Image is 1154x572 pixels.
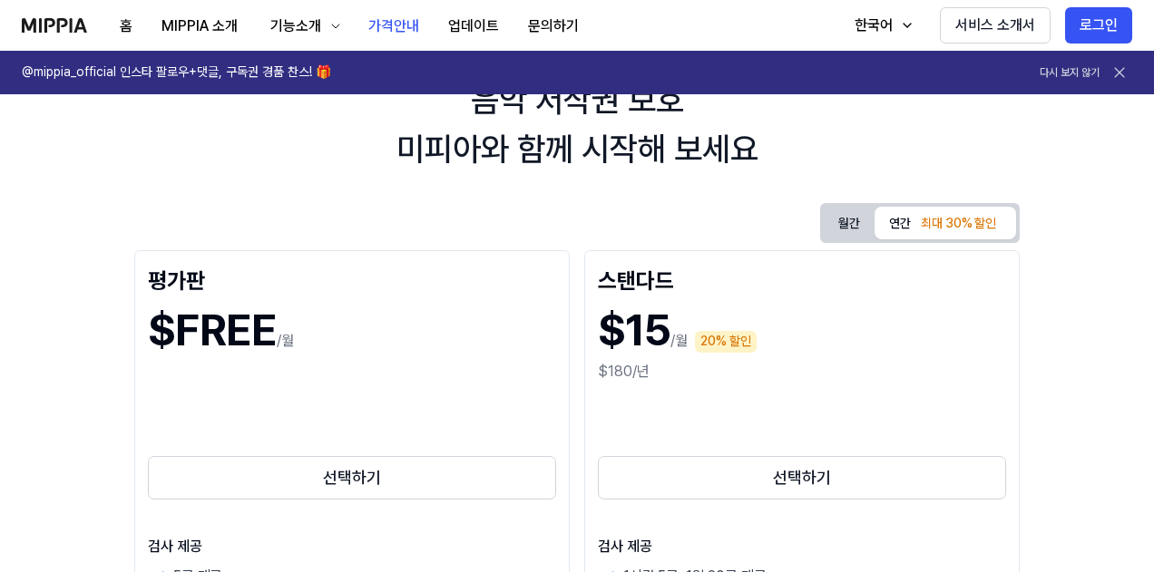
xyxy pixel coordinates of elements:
[148,264,556,293] div: 평가판
[824,209,875,238] button: 월간
[148,456,556,499] button: 선택하기
[598,300,670,361] h1: $15
[22,18,87,33] img: logo
[148,536,556,557] p: 검사 제공
[354,8,434,44] button: 가격안내
[836,7,925,44] button: 한국어
[875,207,1016,239] button: 연간
[513,8,593,44] button: 문의하기
[148,300,277,361] h1: $FREE
[22,63,331,82] h1: @mippia_official 인스타 팔로우+댓글, 구독권 경품 찬스! 🎁
[148,452,556,503] a: 선택하기
[598,536,1006,557] p: 검사 제공
[147,8,252,44] button: MIPPIA 소개
[915,213,1002,235] div: 최대 30% 할인
[598,452,1006,503] a: 선택하기
[277,330,294,352] p: /월
[267,15,325,37] div: 기능소개
[1040,65,1100,81] button: 다시 보지 않기
[354,1,434,51] a: 가격안내
[598,264,1006,293] div: 스탠다드
[1065,7,1132,44] button: 로그인
[252,8,354,44] button: 기능소개
[598,361,1006,383] div: $180/년
[851,15,896,36] div: 한국어
[105,8,147,44] button: 홈
[598,456,1006,499] button: 선택하기
[940,7,1051,44] button: 서비스 소개서
[670,330,688,352] p: /월
[434,1,513,51] a: 업데이트
[695,331,757,353] div: 20% 할인
[434,8,513,44] button: 업데이트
